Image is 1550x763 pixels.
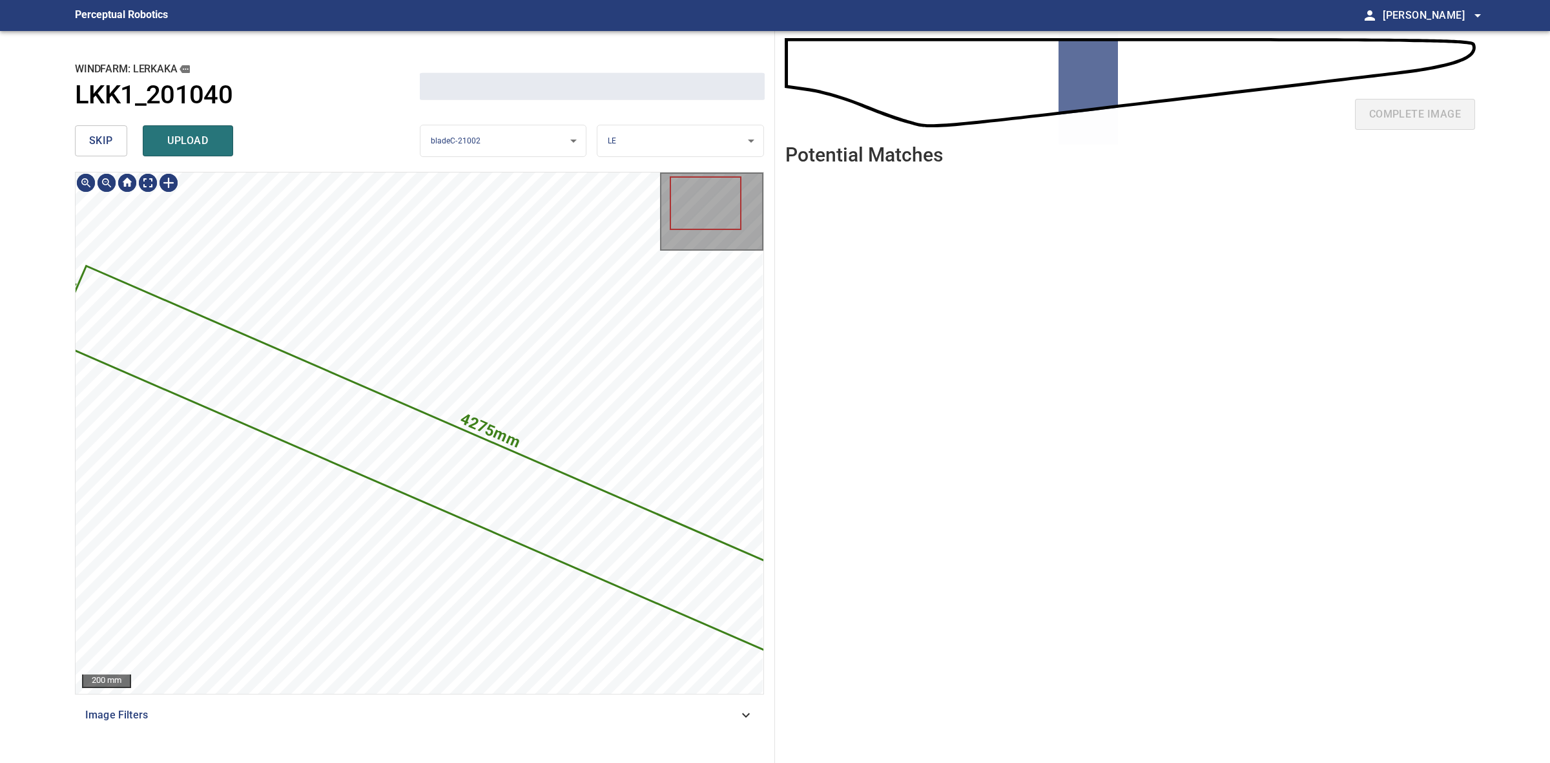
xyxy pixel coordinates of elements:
[89,132,113,150] span: skip
[1362,8,1378,23] span: person
[143,125,233,156] button: upload
[157,132,219,150] span: upload
[431,136,481,145] span: bladeC-21002
[1470,8,1485,23] span: arrow_drop_down
[117,172,138,193] img: Go home
[597,125,763,158] div: LE
[420,125,586,158] div: bladeC-21002
[158,172,179,193] img: Toggle selection
[138,172,158,193] img: Toggle full page
[75,80,232,110] h1: LKK1_201040
[75,5,168,26] figcaption: Perceptual Robotics
[75,80,420,110] a: LKK1_201040
[75,62,420,76] h2: windfarm: Lerkaka
[75,125,127,156] button: skip
[1378,3,1485,28] button: [PERSON_NAME]
[76,172,96,193] img: Zoom in
[785,144,943,165] h2: Potential Matches
[75,700,764,731] div: Image Filters
[1383,6,1485,25] span: [PERSON_NAME]
[96,172,117,193] img: Zoom out
[178,62,192,76] button: copy message details
[457,410,522,452] text: 4275mm
[85,707,738,723] span: Image Filters
[608,136,616,145] span: LE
